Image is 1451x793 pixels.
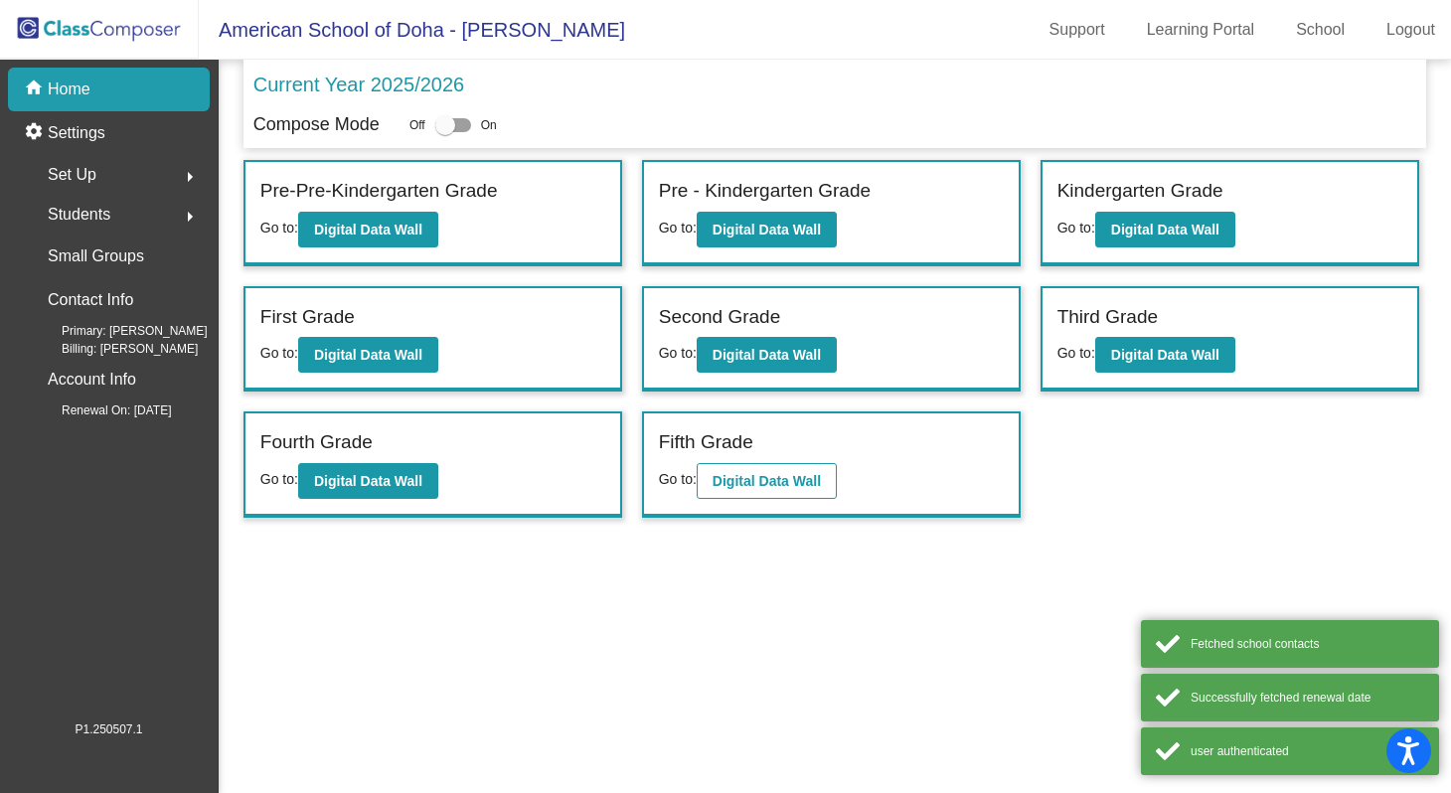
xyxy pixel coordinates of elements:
label: First Grade [260,303,355,332]
p: Compose Mode [253,111,380,138]
span: Students [48,201,110,229]
label: Third Grade [1057,303,1158,332]
span: Primary: [PERSON_NAME] [30,322,208,340]
p: Account Info [48,366,136,394]
span: Set Up [48,161,96,189]
a: School [1280,14,1361,46]
b: Digital Data Wall [713,473,821,489]
span: Go to: [659,471,697,487]
b: Digital Data Wall [1111,222,1219,238]
mat-icon: settings [24,121,48,145]
label: Pre - Kindergarten Grade [659,177,871,206]
label: Fifth Grade [659,428,753,457]
span: Go to: [260,345,298,361]
span: Go to: [1057,220,1095,236]
b: Digital Data Wall [314,473,422,489]
button: Digital Data Wall [697,212,837,247]
p: Home [48,78,90,101]
span: Go to: [659,220,697,236]
label: Pre-Pre-Kindergarten Grade [260,177,498,206]
b: Digital Data Wall [713,347,821,363]
a: Support [1034,14,1121,46]
mat-icon: arrow_right [178,205,202,229]
a: Logout [1370,14,1451,46]
p: Small Groups [48,242,144,270]
span: Go to: [1057,345,1095,361]
b: Digital Data Wall [1111,347,1219,363]
mat-icon: home [24,78,48,101]
span: On [481,116,497,134]
label: Second Grade [659,303,781,332]
b: Digital Data Wall [314,347,422,363]
mat-icon: arrow_right [178,165,202,189]
span: Billing: [PERSON_NAME] [30,340,198,358]
p: Settings [48,121,105,145]
span: Off [409,116,425,134]
div: Fetched school contacts [1191,635,1424,653]
button: Digital Data Wall [697,337,837,373]
button: Digital Data Wall [697,463,837,499]
span: American School of Doha - [PERSON_NAME] [199,14,625,46]
b: Digital Data Wall [314,222,422,238]
label: Fourth Grade [260,428,373,457]
p: Contact Info [48,286,133,314]
button: Digital Data Wall [298,463,438,499]
div: user authenticated [1191,742,1424,760]
button: Digital Data Wall [1095,212,1235,247]
p: Current Year 2025/2026 [253,70,464,99]
span: Renewal On: [DATE] [30,401,171,419]
span: Go to: [260,471,298,487]
a: Learning Portal [1131,14,1271,46]
span: Go to: [260,220,298,236]
button: Digital Data Wall [298,212,438,247]
b: Digital Data Wall [713,222,821,238]
button: Digital Data Wall [298,337,438,373]
span: Go to: [659,345,697,361]
label: Kindergarten Grade [1057,177,1223,206]
div: Successfully fetched renewal date [1191,689,1424,707]
button: Digital Data Wall [1095,337,1235,373]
